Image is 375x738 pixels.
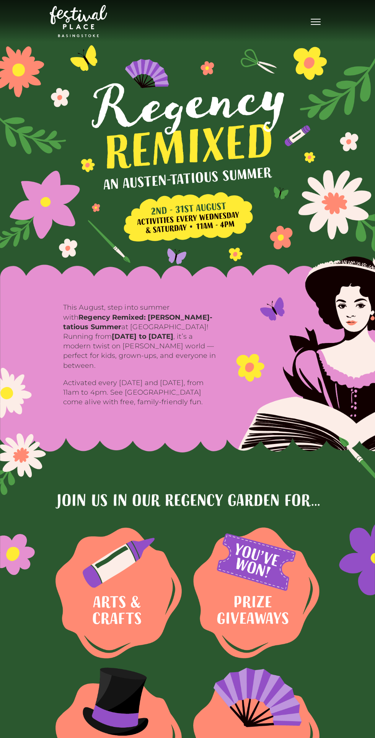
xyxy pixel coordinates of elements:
p: Activated every [DATE] and [DATE], from 11am to 4pm. See [GEOGRAPHIC_DATA] come alive with free, ... [63,378,216,407]
img: Festival Place Logo [50,5,107,37]
b: Regency Remixed: [PERSON_NAME]-tatious Summer [63,313,212,331]
b: [DATE] to [DATE] [112,332,173,341]
button: Toggle navigation [306,15,325,26]
p: This August, step into summer with at [GEOGRAPHIC_DATA]! Running from , it’s a modern twist on [P... [63,303,216,370]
